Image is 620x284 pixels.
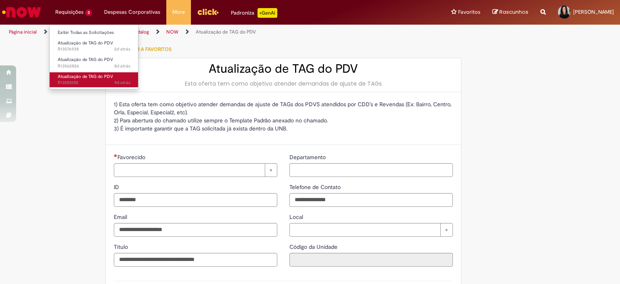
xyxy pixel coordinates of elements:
span: Departamento [289,154,327,161]
input: Departamento [289,163,453,177]
button: Adicionar a Favoritos [105,41,176,58]
span: Atualização de TAG do PDV [58,40,113,46]
span: Favoritos [458,8,480,16]
span: 3 [85,9,92,16]
a: NOW [166,29,178,35]
a: Atualização de TAG do PDV [196,29,256,35]
a: Rascunhos [492,8,528,16]
a: Aberto R13562826 : Atualização de TAG do PDV [50,55,138,70]
span: Telefone de Contato [289,183,342,191]
span: Necessários [114,154,117,157]
time: 29/09/2025 13:42:08 [114,46,130,52]
input: Título [114,253,277,267]
span: Somente leitura - Código da Unidade [289,243,339,250]
input: Telefone de Contato [289,193,453,207]
a: Limpar campo Local [289,223,453,237]
span: Necessários - Favorecido [117,154,147,161]
span: ID [114,183,121,191]
span: Atualização de TAG do PDV [58,57,113,63]
span: Email [114,213,129,221]
a: Aberto R13576938 : Atualização de TAG do PDV [50,39,138,54]
span: More [172,8,185,16]
div: Padroniza [231,8,277,18]
span: 9d atrás [114,80,130,86]
span: Título [114,243,130,250]
span: 2d atrás [114,46,130,52]
time: 22/09/2025 13:20:32 [114,80,130,86]
p: +GenAi [258,8,277,18]
input: Email [114,223,277,237]
span: R13555155 [58,80,130,86]
span: Rascunhos [499,8,528,16]
span: [PERSON_NAME] [573,8,614,15]
label: Somente leitura - Código da Unidade [289,243,339,251]
span: Requisições [55,8,84,16]
h2: Atualização de TAG do PDV [114,62,453,76]
div: Esta oferta tem como objetivo atender demandas de ajuste de TAGs [114,80,453,88]
a: Página inicial [9,29,37,35]
span: 8d atrás [114,63,130,69]
ul: Trilhas de página [6,25,407,40]
a: Exibir Todas as Solicitações [50,28,138,37]
p: 1) Esta oferta tem como objetivo atender demandas de ajuste de TAGs dos PDVS atendidos por CDD's ... [114,100,453,133]
img: click_logo_yellow_360x200.png [197,6,219,18]
a: Aberto R13555155 : Atualização de TAG do PDV [50,72,138,87]
span: R13562826 [58,63,130,69]
span: Atualização de TAG do PDV [58,74,113,80]
span: Adicionar a Favoritos [113,46,172,53]
ul: Requisições [49,24,138,90]
span: Local [289,213,305,221]
a: Limpar campo Favorecido [114,163,277,177]
img: ServiceNow [1,4,42,20]
input: ID [114,193,277,207]
time: 24/09/2025 12:23:31 [114,63,130,69]
span: Despesas Corporativas [104,8,160,16]
input: Código da Unidade [289,253,453,267]
span: R13576938 [58,46,130,53]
